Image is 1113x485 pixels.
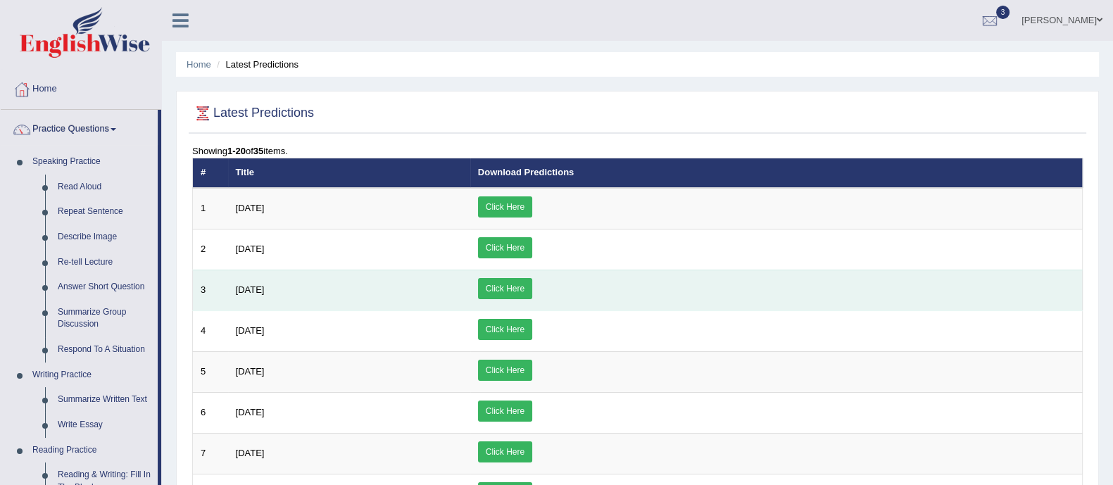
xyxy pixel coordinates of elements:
[193,188,228,229] td: 1
[51,412,158,438] a: Write Essay
[253,146,263,156] b: 35
[193,433,228,474] td: 7
[996,6,1010,19] span: 3
[51,337,158,363] a: Respond To A Situation
[236,284,265,295] span: [DATE]
[192,144,1083,158] div: Showing of items.
[193,158,228,188] th: #
[192,103,314,124] h2: Latest Predictions
[51,175,158,200] a: Read Aloud
[236,366,265,377] span: [DATE]
[236,325,265,336] span: [DATE]
[213,58,298,71] li: Latest Predictions
[26,149,158,175] a: Speaking Practice
[478,441,532,462] a: Click Here
[236,448,265,458] span: [DATE]
[478,278,532,299] a: Click Here
[193,270,228,310] td: 3
[51,199,158,225] a: Repeat Sentence
[236,407,265,417] span: [DATE]
[193,351,228,392] td: 5
[193,310,228,351] td: 4
[51,300,158,337] a: Summarize Group Discussion
[187,59,211,70] a: Home
[478,360,532,381] a: Click Here
[193,229,228,270] td: 2
[1,70,161,105] a: Home
[26,363,158,388] a: Writing Practice
[478,401,532,422] a: Click Here
[51,250,158,275] a: Re-tell Lecture
[478,196,532,218] a: Click Here
[478,319,532,340] a: Click Here
[1,110,158,145] a: Practice Questions
[227,146,246,156] b: 1-20
[470,158,1083,188] th: Download Predictions
[478,237,532,258] a: Click Here
[236,244,265,254] span: [DATE]
[228,158,470,188] th: Title
[193,392,228,433] td: 6
[26,438,158,463] a: Reading Practice
[51,225,158,250] a: Describe Image
[51,387,158,412] a: Summarize Written Text
[51,275,158,300] a: Answer Short Question
[236,203,265,213] span: [DATE]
